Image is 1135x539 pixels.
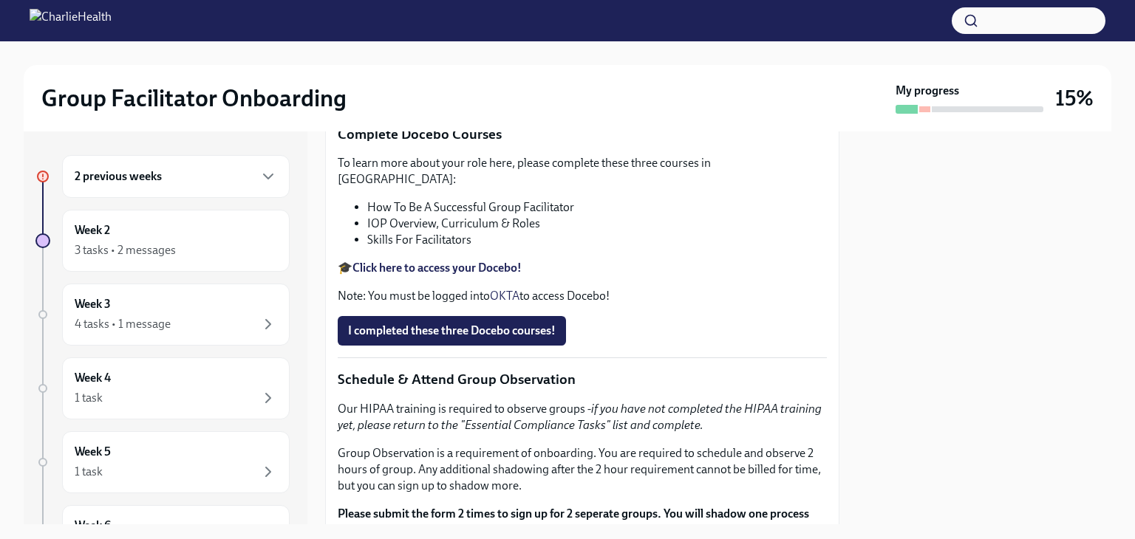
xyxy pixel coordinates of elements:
[75,464,103,480] div: 1 task
[367,232,827,248] li: Skills For Facilitators
[1055,85,1094,111] h3: 15%
[367,216,827,232] li: IOP Overview, Curriculum & Roles
[338,507,809,537] strong: Please submit the form 2 times to sign up for 2 seperate groups. You will shadow one process grou...
[41,83,347,113] h2: Group Facilitator Onboarding
[338,288,827,304] p: Note: You must be logged into to access Docebo!
[75,444,111,460] h6: Week 5
[75,370,111,386] h6: Week 4
[338,401,827,433] p: Our HIPAA training is required to observe groups -
[352,261,522,275] a: Click here to access your Docebo!
[35,431,290,493] a: Week 51 task
[338,155,827,188] p: To learn more about your role here, please complete these three courses in [GEOGRAPHIC_DATA]:
[75,518,111,534] h6: Week 6
[338,125,827,144] p: Complete Docebo Courses
[75,296,111,312] h6: Week 3
[62,155,290,198] div: 2 previous weeks
[896,83,959,99] strong: My progress
[75,316,171,332] div: 4 tasks • 1 message
[35,210,290,272] a: Week 23 tasks • 2 messages
[35,357,290,419] a: Week 41 task
[30,9,112,32] img: CharlieHealth
[338,445,827,494] p: Group Observation is a requirement of onboarding. You are required to schedule and observe 2 hour...
[348,323,556,338] span: I completed these three Docebo courses!
[75,242,176,258] div: 3 tasks • 2 messages
[75,222,110,238] h6: Week 2
[490,289,519,303] a: OKTA
[338,402,822,432] em: if you have not completed the HIPAA training yet, please return to the "Essential Compliance Task...
[338,370,827,389] p: Schedule & Attend Group Observation
[338,260,827,276] p: 🎓
[367,199,827,216] li: How To Be A Successful Group Facilitator
[338,316,566,346] button: I completed these three Docebo courses!
[75,390,103,406] div: 1 task
[35,284,290,346] a: Week 34 tasks • 1 message
[75,168,162,185] h6: 2 previous weeks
